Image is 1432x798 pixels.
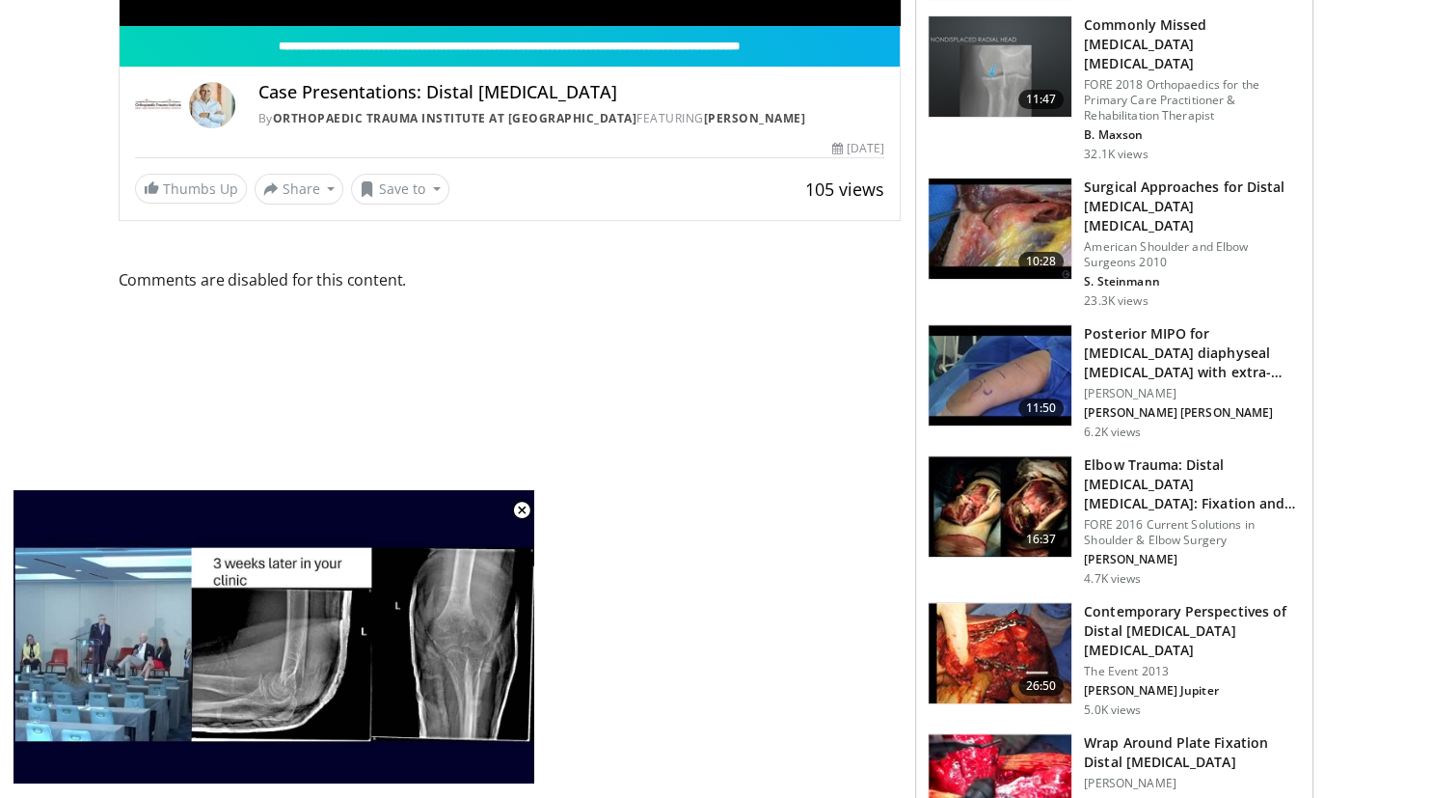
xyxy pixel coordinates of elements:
[1084,405,1301,421] p: [PERSON_NAME] [PERSON_NAME]
[14,490,534,784] video-js: Video Player
[1018,399,1065,418] span: 11:50
[1084,571,1141,587] p: 4.7K views
[502,490,541,531] button: Close
[1084,77,1301,124] p: FORE 2018 Orthopaedics for the Primary Care Practitioner & Rehabilitation Therapist
[929,325,1071,426] img: beeb31de-7558-421e-9f50-864d77cfd106.150x105_q85_crop-smart_upscale.jpg
[1084,455,1301,513] h3: Elbow Trauma: Distal [MEDICAL_DATA] [MEDICAL_DATA]: Fixation and Replacement, Pa…
[928,178,1301,309] a: 10:28 Surgical Approaches for Distal [MEDICAL_DATA] [MEDICAL_DATA] American Shoulder and Elbow Su...
[255,174,344,205] button: Share
[1084,425,1141,440] p: 6.2K views
[1018,90,1065,109] span: 11:47
[258,110,885,127] div: By FEATURING
[189,82,235,128] img: Avatar
[1084,733,1301,772] h3: Wrap Around Plate Fixation Distal [MEDICAL_DATA]
[1084,127,1301,143] p: B. Maxson
[1084,552,1301,567] p: [PERSON_NAME]
[273,110,637,126] a: Orthopaedic Trauma Institute at [GEOGRAPHIC_DATA]
[1084,602,1301,660] h3: Contemporary Perspectives of Distal [MEDICAL_DATA] [MEDICAL_DATA]
[135,82,181,128] img: Orthopaedic Trauma Institute at UCSF
[928,15,1301,162] a: 11:47 Commonly Missed [MEDICAL_DATA] [MEDICAL_DATA] FORE 2018 Orthopaedics for the Primary Care P...
[1084,386,1301,401] p: [PERSON_NAME]
[1084,239,1301,270] p: American Shoulder and Elbow Surgeons 2010
[1084,15,1301,73] h3: Commonly Missed [MEDICAL_DATA] [MEDICAL_DATA]
[1084,324,1301,382] h3: Posterior MIPO for [MEDICAL_DATA] diaphyseal [MEDICAL_DATA] with extra-articular…
[704,110,806,126] a: [PERSON_NAME]
[1084,517,1301,548] p: FORE 2016 Current Solutions in Shoulder & Elbow Surgery
[928,602,1301,718] a: 26:50 Contemporary Perspectives of Distal [MEDICAL_DATA] [MEDICAL_DATA] The Event 2013 [PERSON_NA...
[1018,676,1065,696] span: 26:50
[1084,683,1301,699] p: [PERSON_NAME] Jupiter
[1018,530,1065,549] span: 16:37
[1084,664,1301,679] p: The Event 2013
[1084,702,1141,718] p: 5.0K views
[258,82,885,103] h4: Case Presentations: Distal [MEDICAL_DATA]
[929,603,1071,703] img: 7a428ca0-e65e-4ebe-b23f-acf29e727a46.150x105_q85_crop-smart_upscale.jpg
[135,174,247,204] a: Thumbs Up
[1084,178,1301,235] h3: Surgical Approaches for Distal [MEDICAL_DATA] [MEDICAL_DATA]
[832,140,884,157] div: [DATE]
[928,455,1301,587] a: 16:37 Elbow Trauma: Distal [MEDICAL_DATA] [MEDICAL_DATA]: Fixation and Replacement, Pa… FORE 2016...
[929,16,1071,117] img: b2c65235-e098-4cd2-ab0f-914df5e3e270.150x105_q85_crop-smart_upscale.jpg
[1018,252,1065,271] span: 10:28
[928,324,1301,440] a: 11:50 Posterior MIPO for [MEDICAL_DATA] diaphyseal [MEDICAL_DATA] with extra-articular… [PERSON_N...
[929,179,1071,279] img: stein_0_1.png.150x105_q85_crop-smart_upscale.jpg
[1084,147,1148,162] p: 32.1K views
[351,174,449,205] button: Save to
[805,178,884,201] span: 105 views
[1084,293,1148,309] p: 23.3K views
[929,456,1071,557] img: 2501baac-25dc-44c6-b857-0c39fce5fc88.150x105_q85_crop-smart_upscale.jpg
[1084,274,1301,289] p: S. Steinmann
[1084,776,1301,791] p: [PERSON_NAME]
[119,267,902,292] span: Comments are disabled for this content.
